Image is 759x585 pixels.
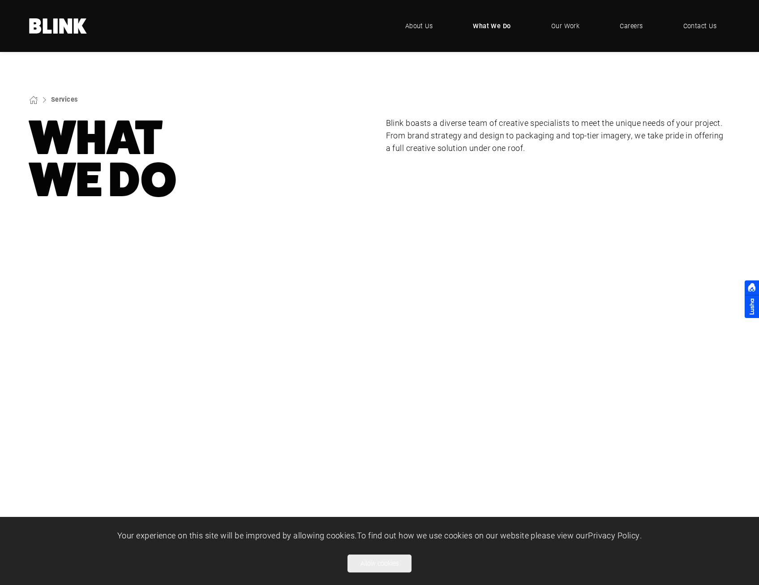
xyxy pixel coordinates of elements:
[347,555,412,572] button: Allow cookies
[405,21,433,31] span: About Us
[117,530,642,541] span: Your experience on this site will be improved by allowing cookies. To find out how we use cookies...
[473,21,511,31] span: What We Do
[29,117,373,201] h1: What
[588,530,639,541] a: Privacy Policy
[683,21,717,31] span: Contact Us
[606,13,656,39] a: Careers
[386,117,730,155] p: Blink boasts a diverse team of creative specialists to meet the unique needs of your project. Fro...
[29,152,177,207] nobr: We Do
[538,13,593,39] a: Our Work
[392,13,446,39] a: About Us
[551,21,580,31] span: Our Work
[620,21,643,31] span: Careers
[29,18,87,34] a: Home
[51,95,78,103] a: Services
[459,13,524,39] a: What We Do
[670,13,730,39] a: Contact Us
